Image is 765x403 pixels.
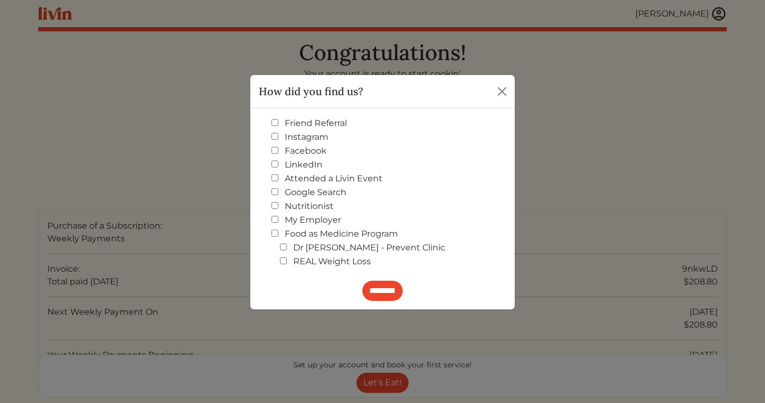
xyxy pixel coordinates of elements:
label: Facebook [285,145,327,157]
label: Attended a Livin Event [285,172,382,185]
label: Google Search [285,186,346,199]
label: Instagram [285,131,328,144]
button: Close [494,83,511,100]
label: LinkedIn [285,158,322,171]
label: Nutritionist [285,200,334,213]
h5: How did you find us? [259,83,363,99]
label: Friend Referral [285,117,347,130]
label: Food as Medicine Program [285,228,398,240]
label: Dr [PERSON_NAME] - Prevent Clinic [293,241,445,254]
label: REAL Weight Loss [293,255,371,268]
label: My Employer [285,214,341,226]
